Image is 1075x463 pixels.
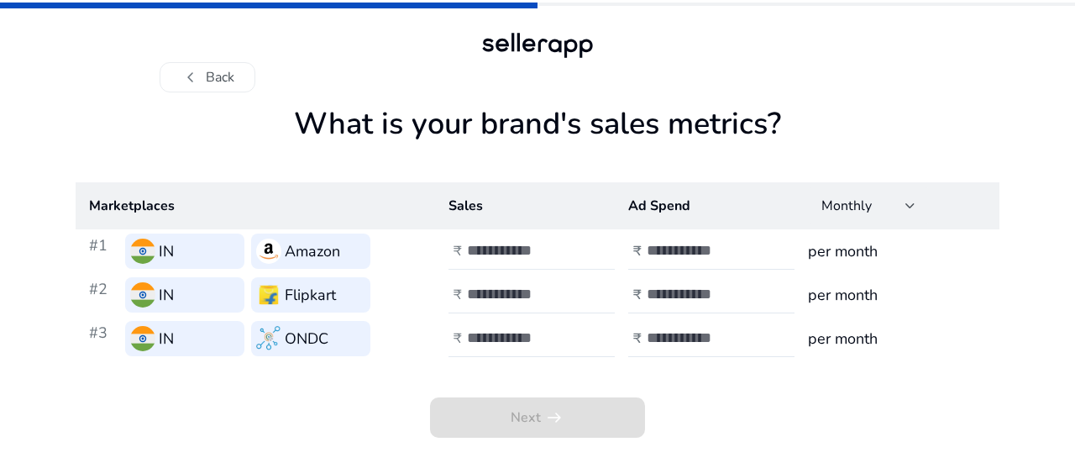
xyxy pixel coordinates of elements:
h4: ₹ [633,287,642,303]
span: chevron_left [181,67,201,87]
th: Marketplaces [76,182,435,229]
h3: IN [159,239,174,263]
h3: #2 [89,277,118,313]
h3: IN [159,327,174,350]
span: Monthly [821,197,872,215]
h3: per month [808,239,986,263]
h4: ₹ [454,244,462,260]
h3: #1 [89,234,118,269]
h3: Flipkart [285,283,336,307]
h4: ₹ [633,331,642,347]
img: in.svg [130,282,155,308]
h3: per month [808,283,986,307]
button: chevron_leftBack [160,62,255,92]
h3: IN [159,283,174,307]
h3: per month [808,327,986,350]
h4: ₹ [454,331,462,347]
h4: ₹ [454,287,462,303]
h3: Amazon [285,239,340,263]
h1: What is your brand's sales metrics? [76,106,999,182]
img: in.svg [130,326,155,351]
th: Ad Spend [615,182,794,229]
th: Sales [435,182,615,229]
img: in.svg [130,239,155,264]
h4: ₹ [633,244,642,260]
h3: #3 [89,321,118,356]
h3: ONDC [285,327,328,350]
